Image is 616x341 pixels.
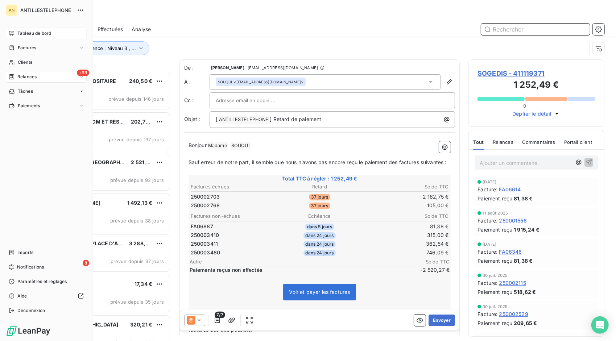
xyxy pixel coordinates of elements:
[110,177,164,183] span: prévue depuis 92 jours
[18,88,33,95] span: Tâches
[190,266,405,274] span: Paiements reçus non affectés
[481,24,590,35] input: Rechercher
[190,249,276,257] td: 250003480
[499,217,526,224] span: 250001556
[216,116,218,122] span: [
[17,278,67,285] span: Paramètres et réglages
[62,45,136,51] span: Niveau de relance : Niveau 3 , ...
[483,242,496,246] span: [DATE]
[514,319,537,327] span: 209,65 €
[363,240,449,248] td: 362,54 €
[303,241,336,248] span: dans 24 jours
[191,202,220,209] span: 250002768
[211,66,244,70] span: [PERSON_NAME]
[218,116,270,124] span: ANTILLESTELEPHONE
[303,232,336,239] span: dans 24 jours
[109,137,164,142] span: prévue depuis 137 jours
[483,211,508,215] span: 11 août 2025
[129,240,156,246] span: 3 288,41 €
[6,325,51,337] img: Logo LeanPay
[184,116,200,122] span: Objet :
[477,248,497,255] span: Facture :
[499,248,522,255] span: FA06346
[98,26,123,33] span: Effectuées
[77,70,89,76] span: +99
[477,217,497,224] span: Facture :
[127,200,153,206] span: 1 492,13 €
[108,96,164,102] span: prévue depuis 146 jours
[473,139,484,145] span: Tout
[477,195,512,202] span: Paiement reçu
[512,110,552,117] span: Déplier le détail
[110,218,164,224] span: prévue depuis 38 jours
[190,223,276,230] td: FA06887
[514,288,536,296] span: 518,62 €
[129,78,152,84] span: 240,50 €
[277,183,363,191] th: Retard
[18,103,40,109] span: Paiements
[277,212,363,220] th: Échéance
[477,186,497,193] span: Facture :
[189,142,207,148] span: Bonjour
[230,142,251,150] span: SOUQUI
[110,299,164,305] span: prévue depuis 35 jours
[483,273,508,278] span: 30 juil. 2025
[477,279,497,287] span: Facture :
[591,316,609,334] div: Open Intercom Messenger
[305,224,335,230] span: dans 5 jours
[190,212,276,220] th: Factures non-échues
[191,193,220,200] span: 250002703
[218,79,303,84] div: <[EMAIL_ADDRESS][DOMAIN_NAME]>
[132,26,151,33] span: Analyse
[184,78,210,86] label: À :
[363,201,449,209] td: 105,00 €
[406,266,450,274] span: -2 520,27 €
[429,315,455,326] button: Envoyer
[20,7,73,13] span: ANTILLESTELEPHONE
[83,260,89,266] span: 8
[363,212,449,220] th: Solde TTC
[131,159,157,165] span: 2 521,47 €
[564,139,592,145] span: Portail client
[363,231,449,239] td: 315,00 €
[477,257,512,265] span: Paiement reçu
[51,41,149,55] button: Niveau de relance : Niveau 3 , ...
[18,59,32,66] span: Clients
[309,194,330,200] span: 37 jours
[522,139,555,145] span: Commentaires
[510,109,563,118] button: Déplier le détail
[499,279,526,287] span: 250002115
[303,250,336,256] span: dans 24 jours
[477,78,595,93] h3: 1 252,49 €
[477,226,512,233] span: Paiement reçu
[477,288,512,296] span: Paiement reçu
[246,66,318,70] span: - [EMAIL_ADDRESS][DOMAIN_NAME]
[363,249,449,257] td: 746,09 €
[131,118,154,125] span: 202,79 €
[17,307,45,314] span: Déconnexion
[18,45,36,51] span: Factures
[130,321,152,328] span: 320,21 €
[207,142,228,150] span: Madame
[190,259,406,265] span: Autre
[190,231,276,239] td: 250003410
[218,79,232,84] span: SOUQUI
[184,97,210,104] label: Cc :
[483,336,507,340] span: 14 juil. 2025
[216,95,294,106] input: Adresse email en copie ...
[111,258,164,264] span: prévue depuis 37 jours
[17,249,33,256] span: Imports
[493,139,513,145] span: Relances
[17,30,51,37] span: Tableau de bord
[190,175,450,182] span: Total TTC à régler : 1 252,49 €
[309,203,330,209] span: 37 jours
[363,223,449,230] td: 81,38 €
[499,186,521,193] span: FA06614
[189,159,447,165] span: Sauf erreur de notre part, il semble que nous n’avons pas encore reçu le paiement des factures su...
[184,64,210,71] span: De :
[190,240,276,248] td: 250003411
[483,304,508,309] span: 30 juil. 2025
[270,116,321,122] span: ] Retard de paiement
[363,183,449,191] th: Solde TTC
[51,159,142,165] span: COMMUNE DE [GEOGRAPHIC_DATA]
